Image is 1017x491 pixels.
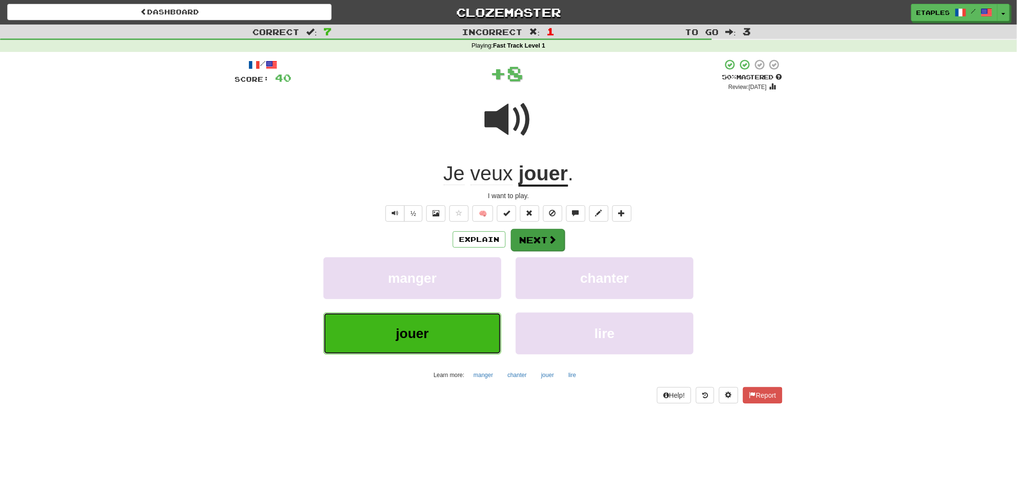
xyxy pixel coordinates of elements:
button: Add to collection (alt+a) [612,205,632,222]
button: Show image (alt+x) [426,205,446,222]
span: : [307,28,317,36]
button: Reset to 0% Mastered (alt+r) [520,205,539,222]
button: Discuss sentence (alt+u) [566,205,585,222]
span: 8 [507,61,523,85]
span: Incorrect [462,27,523,37]
span: chanter [580,271,629,286]
small: Learn more: [434,372,464,378]
button: Play sentence audio (ctl+space) [385,205,405,222]
button: jouer [536,368,559,382]
div: Mastered [722,73,782,82]
button: Set this sentence to 100% Mastered (alt+m) [497,205,516,222]
button: lire [516,313,694,354]
strong: Fast Track Level 1 [493,42,546,49]
span: : [530,28,540,36]
span: Je [444,162,465,185]
span: veux [471,162,513,185]
span: . [568,162,574,185]
u: jouer [519,162,568,187]
div: / [235,59,291,71]
span: + [490,59,507,88]
a: Clozemaster [346,4,670,21]
span: 7 [323,25,332,37]
span: 40 [275,72,291,84]
span: : [726,28,736,36]
span: 1 [546,25,555,37]
button: ½ [404,205,422,222]
span: To go [685,27,719,37]
span: 3 [743,25,751,37]
button: chanter [516,257,694,299]
button: Ignore sentence (alt+i) [543,205,562,222]
button: Next [511,229,565,251]
span: lire [595,326,615,341]
small: Review: [DATE] [729,84,767,90]
span: / [971,8,976,14]
div: I want to play. [235,191,782,201]
button: chanter [502,368,532,382]
div: Text-to-speech controls [384,205,422,222]
button: Edit sentence (alt+d) [589,205,608,222]
span: etaples [917,8,950,17]
span: jouer [396,326,429,341]
button: manger [323,257,501,299]
button: Round history (alt+y) [696,387,714,403]
span: Correct [253,27,300,37]
button: Report [743,387,782,403]
button: manger [468,368,498,382]
button: Favorite sentence (alt+f) [449,205,469,222]
a: Dashboard [7,4,332,20]
span: manger [388,271,436,286]
span: 50 % [722,73,736,81]
button: lire [563,368,582,382]
button: Explain [453,231,506,248]
button: jouer [323,313,501,354]
a: etaples / [911,4,998,21]
button: Help! [657,387,691,403]
span: Score: [235,75,269,83]
button: 🧠 [472,205,493,222]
